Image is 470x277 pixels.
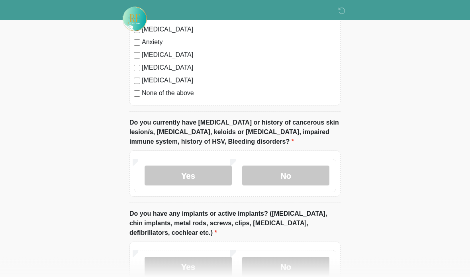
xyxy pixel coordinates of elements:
[129,209,341,238] label: Do you have any implants or active implants? ([MEDICAL_DATA], chin implants, metal rods, screws, ...
[142,89,336,98] label: None of the above
[129,118,341,147] label: Do you currently have [MEDICAL_DATA] or history of cancerous skin lesion/s, [MEDICAL_DATA], keloi...
[242,257,329,277] label: No
[134,40,140,46] input: Anxiety
[134,78,140,84] input: [MEDICAL_DATA]
[242,166,329,186] label: No
[134,53,140,59] input: [MEDICAL_DATA]
[134,91,140,97] input: None of the above
[145,166,232,186] label: Yes
[142,51,336,60] label: [MEDICAL_DATA]
[145,257,232,277] label: Yes
[134,65,140,72] input: [MEDICAL_DATA]
[142,76,336,86] label: [MEDICAL_DATA]
[142,38,336,47] label: Anxiety
[142,63,336,73] label: [MEDICAL_DATA]
[121,6,148,32] img: Rehydrate Aesthetics & Wellness Logo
